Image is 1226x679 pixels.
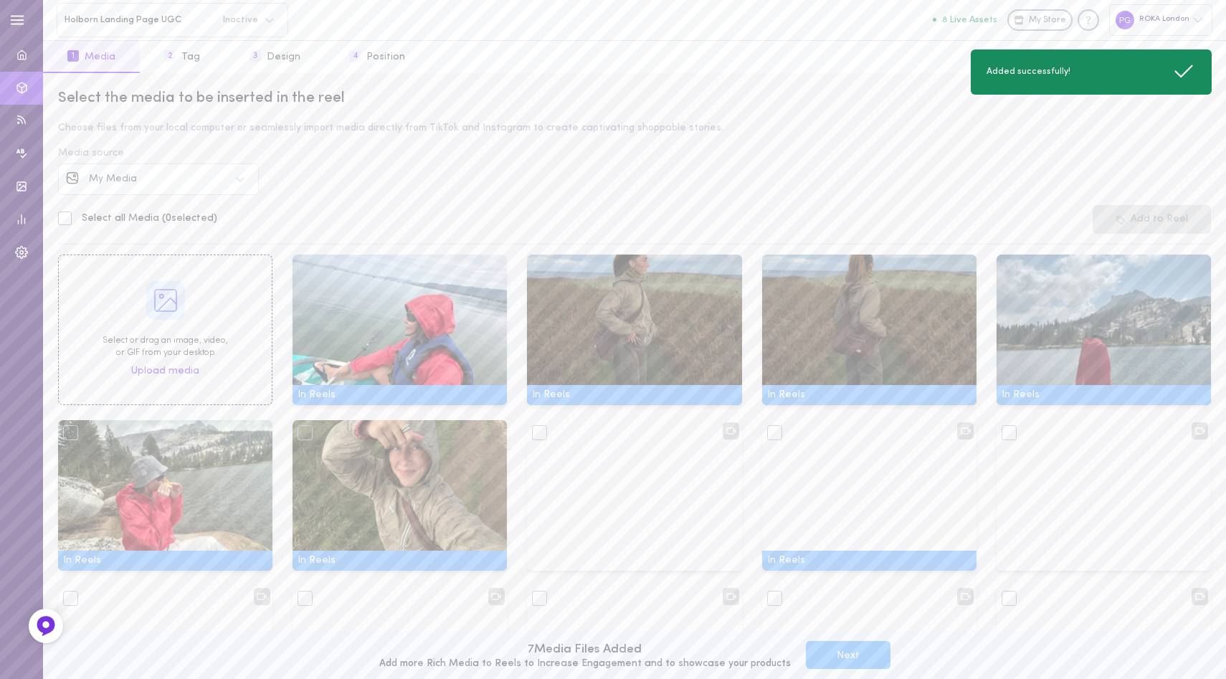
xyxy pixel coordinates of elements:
img: Media 487059 [527,255,741,405]
div: In Reels [762,385,976,405]
div: Select or drag an image, video, or GIF from your desktop [103,335,228,359]
span: Inactive [214,15,258,24]
button: Next [806,641,890,669]
img: Media 487058 [762,255,976,405]
a: My Store [1007,9,1073,31]
button: 4Position [325,41,429,73]
button: Add to Reel [1093,205,1211,234]
div: Choose files from your local computer or seamlessly import media directly from TikTok and Instagr... [58,123,1211,133]
span: My Media [89,174,137,184]
span: 1 [67,50,79,62]
div: ROKA London [1109,4,1212,35]
img: Media 487062 [293,255,507,405]
div: Knowledge center [1078,9,1099,31]
div: In Reels [997,385,1211,405]
button: 1Media [43,41,140,73]
span: Added successfully! [987,66,1070,78]
span: 2 [164,50,176,62]
div: Media source [58,148,1211,158]
button: 8 Live Assets [933,15,997,24]
span: 4 [349,50,361,62]
div: In Reels [58,551,272,571]
span: Upload media [131,364,199,379]
img: Media 487057 [997,255,1211,405]
div: In Reels [527,385,741,405]
span: Select all Media ( 0 selected) [82,213,217,224]
div: In Reels [293,551,507,571]
a: 8 Live Assets [933,15,1007,25]
img: Media 487055 [293,420,507,571]
span: Holborn Landing Page UGC [65,14,214,25]
img: Media 487056 [58,420,272,571]
div: Select the media to be inserted in the reel [58,88,1211,108]
img: social [66,171,79,184]
div: 7 Media Files Added [379,641,791,659]
img: Feedback Button [35,615,57,637]
div: In Reels [293,385,507,405]
span: My Store [1029,14,1066,27]
button: 3Design [225,41,325,73]
div: Add more Rich Media to Reels to Increase Engagement and to showcase your products [379,659,791,669]
div: Select or drag an image, video,or GIF from your desktopUpload mediaIn ReelsMedia 487062In ReelsMe... [48,255,1221,664]
button: 2Tag [140,41,224,73]
span: 3 [250,50,261,62]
